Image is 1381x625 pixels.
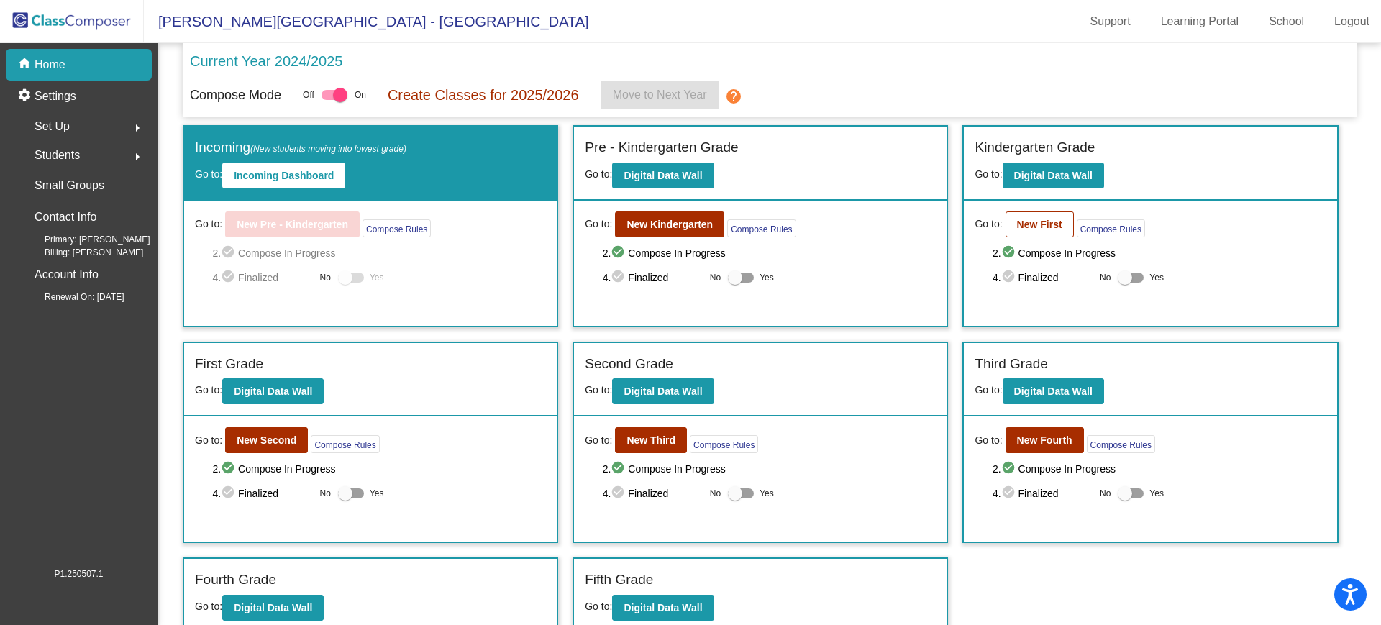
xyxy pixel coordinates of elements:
[195,601,222,612] span: Go to:
[585,384,612,396] span: Go to:
[1100,487,1111,500] span: No
[993,460,1326,478] span: 2. Compose In Progress
[237,219,348,230] b: New Pre - Kindergarten
[1149,485,1164,502] span: Yes
[320,271,331,284] span: No
[195,137,406,158] label: Incoming
[1077,219,1145,237] button: Compose Rules
[22,291,124,304] span: Renewal On: [DATE]
[1100,271,1111,284] span: No
[1001,269,1018,286] mat-icon: check_circle
[975,384,1002,396] span: Go to:
[1014,386,1093,397] b: Digital Data Wall
[370,485,384,502] span: Yes
[17,88,35,105] mat-icon: settings
[975,433,1002,448] span: Go to:
[975,216,1002,232] span: Go to:
[195,168,222,180] span: Go to:
[603,485,703,502] span: 4. Finalized
[22,233,150,246] span: Primary: [PERSON_NAME]
[225,211,360,237] button: New Pre - Kindergarten
[35,265,99,285] p: Account Info
[212,269,312,286] span: 4. Finalized
[190,50,342,72] p: Current Year 2024/2025
[355,88,366,101] span: On
[35,175,104,196] p: Small Groups
[613,88,707,101] span: Move to Next Year
[17,56,35,73] mat-icon: home
[725,88,742,105] mat-icon: help
[212,245,546,262] span: 2. Compose In Progress
[212,460,546,478] span: 2. Compose In Progress
[221,460,238,478] mat-icon: check_circle
[195,216,222,232] span: Go to:
[624,386,702,397] b: Digital Data Wall
[626,434,675,446] b: New Third
[611,485,628,502] mat-icon: check_circle
[195,433,222,448] span: Go to:
[1323,10,1381,33] a: Logout
[1017,219,1062,230] b: New First
[250,144,406,154] span: (New students moving into lowest grade)
[690,435,758,453] button: Compose Rules
[35,88,76,105] p: Settings
[363,219,431,237] button: Compose Rules
[615,427,687,453] button: New Third
[993,269,1093,286] span: 4. Finalized
[585,168,612,180] span: Go to:
[1017,434,1072,446] b: New Fourth
[585,354,673,375] label: Second Grade
[237,434,296,446] b: New Second
[234,602,312,613] b: Digital Data Wall
[1014,170,1093,181] b: Digital Data Wall
[221,269,238,286] mat-icon: check_circle
[615,211,724,237] button: New Kindergarten
[222,595,324,621] button: Digital Data Wall
[585,601,612,612] span: Go to:
[320,487,331,500] span: No
[601,81,719,109] button: Move to Next Year
[35,117,70,137] span: Set Up
[975,168,1002,180] span: Go to:
[1001,460,1018,478] mat-icon: check_circle
[195,570,276,590] label: Fourth Grade
[1001,245,1018,262] mat-icon: check_circle
[1087,435,1155,453] button: Compose Rules
[760,269,774,286] span: Yes
[585,433,612,448] span: Go to:
[624,170,702,181] b: Digital Data Wall
[303,88,314,101] span: Off
[585,216,612,232] span: Go to:
[129,119,146,137] mat-icon: arrow_right
[1006,427,1084,453] button: New Fourth
[626,219,713,230] b: New Kindergarten
[311,435,379,453] button: Compose Rules
[585,570,653,590] label: Fifth Grade
[221,245,238,262] mat-icon: check_circle
[975,354,1047,375] label: Third Grade
[612,378,714,404] button: Digital Data Wall
[225,427,308,453] button: New Second
[1257,10,1316,33] a: School
[611,460,628,478] mat-icon: check_circle
[1003,378,1104,404] button: Digital Data Wall
[585,137,738,158] label: Pre - Kindergarten Grade
[195,384,222,396] span: Go to:
[1003,163,1104,188] button: Digital Data Wall
[1001,485,1018,502] mat-icon: check_circle
[370,269,384,286] span: Yes
[190,86,281,105] p: Compose Mode
[710,271,721,284] span: No
[710,487,721,500] span: No
[624,602,702,613] b: Digital Data Wall
[603,245,936,262] span: 2. Compose In Progress
[611,245,628,262] mat-icon: check_circle
[993,485,1093,502] span: 4. Finalized
[222,163,345,188] button: Incoming Dashboard
[612,595,714,621] button: Digital Data Wall
[35,145,80,165] span: Students
[221,485,238,502] mat-icon: check_circle
[727,219,796,237] button: Compose Rules
[975,137,1095,158] label: Kindergarten Grade
[222,378,324,404] button: Digital Data Wall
